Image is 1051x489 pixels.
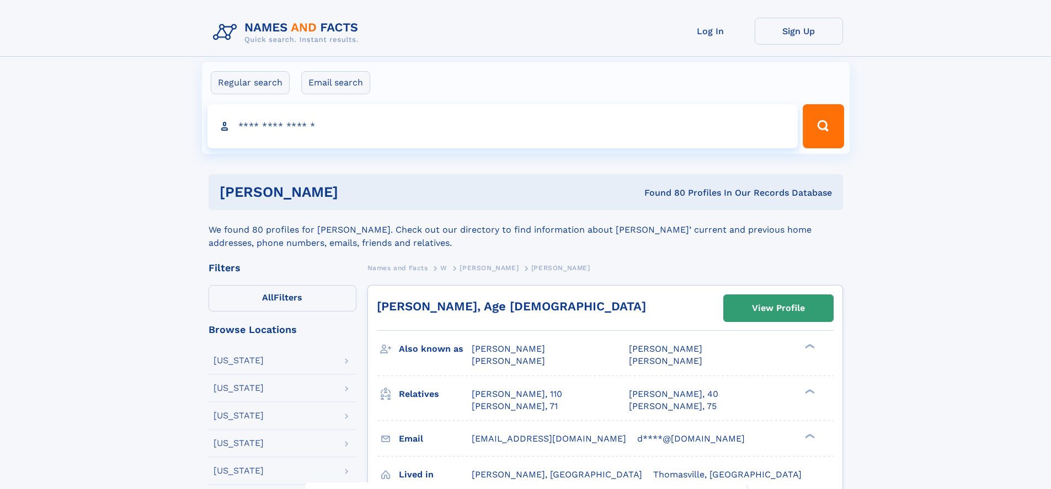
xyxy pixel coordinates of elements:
a: W [440,261,447,275]
h3: Email [399,429,472,448]
input: search input [207,104,798,148]
span: [PERSON_NAME] [629,356,702,366]
a: [PERSON_NAME], 71 [472,400,558,412]
div: Browse Locations [209,325,356,335]
span: W [440,264,447,272]
a: View Profile [724,295,833,321]
h3: Lived in [399,465,472,484]
span: [PERSON_NAME] [531,264,590,272]
h1: [PERSON_NAME] [220,185,492,199]
a: Sign Up [755,18,843,45]
label: Filters [209,285,356,311]
div: ❯ [802,343,815,350]
img: Logo Names and Facts [209,18,367,47]
div: ❯ [802,432,815,439]
a: [PERSON_NAME], 75 [629,400,717,412]
div: [US_STATE] [214,439,264,448]
span: [PERSON_NAME] [472,356,545,366]
span: Thomasville, [GEOGRAPHIC_DATA] [653,469,802,480]
div: Filters [209,263,356,273]
div: We found 80 profiles for [PERSON_NAME]. Check out our directory to find information about [PERSON... [209,210,843,250]
h3: Relatives [399,385,472,404]
label: Regular search [211,71,290,94]
div: ❯ [802,388,815,395]
button: Search Button [803,104,844,148]
div: [US_STATE] [214,466,264,475]
a: [PERSON_NAME], Age [DEMOGRAPHIC_DATA] [377,299,646,313]
label: Email search [301,71,370,94]
div: [US_STATE] [214,356,264,365]
h3: Also known as [399,340,472,358]
a: [PERSON_NAME], 110 [472,388,562,400]
a: Names and Facts [367,261,428,275]
a: Log In [666,18,755,45]
div: Found 80 Profiles In Our Records Database [491,187,832,199]
div: [US_STATE] [214,411,264,420]
span: All [262,292,274,303]
span: [EMAIL_ADDRESS][DOMAIN_NAME] [472,433,626,444]
span: [PERSON_NAME], [GEOGRAPHIC_DATA] [472,469,642,480]
div: View Profile [752,295,805,321]
span: [PERSON_NAME] [472,343,545,354]
span: [PERSON_NAME] [460,264,519,272]
span: [PERSON_NAME] [629,343,702,354]
div: [US_STATE] [214,384,264,393]
a: [PERSON_NAME] [460,261,519,275]
a: [PERSON_NAME], 40 [629,388,718,400]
